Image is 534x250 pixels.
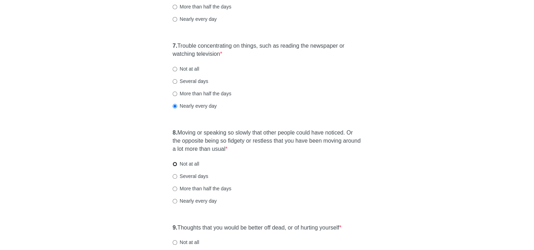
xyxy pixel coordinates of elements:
input: More than half the days [173,91,177,96]
label: Trouble concentrating on things, such as reading the newspaper or watching television [173,42,361,58]
label: Not at all [173,160,199,167]
label: Nearly every day [173,16,217,23]
input: Several days [173,174,177,179]
label: Moving or speaking so slowly that other people could have noticed. Or the opposite being so fidge... [173,129,361,153]
input: Not at all [173,162,177,166]
label: More than half the days [173,3,231,10]
label: More than half the days [173,185,231,192]
input: Several days [173,79,177,84]
input: Nearly every day [173,199,177,203]
label: Not at all [173,239,199,246]
strong: 7. [173,43,177,49]
strong: 9. [173,225,177,231]
input: Not at all [173,67,177,71]
input: Not at all [173,240,177,245]
input: More than half the days [173,186,177,191]
label: Nearly every day [173,197,217,204]
strong: 8. [173,130,177,136]
label: Thoughts that you would be better off dead, or of hurting yourself [173,224,341,232]
input: Nearly every day [173,17,177,22]
label: More than half the days [173,90,231,97]
label: Several days [173,78,208,85]
label: Not at all [173,65,199,72]
label: Several days [173,173,208,180]
input: Nearly every day [173,104,177,108]
label: Nearly every day [173,102,217,109]
input: More than half the days [173,5,177,9]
